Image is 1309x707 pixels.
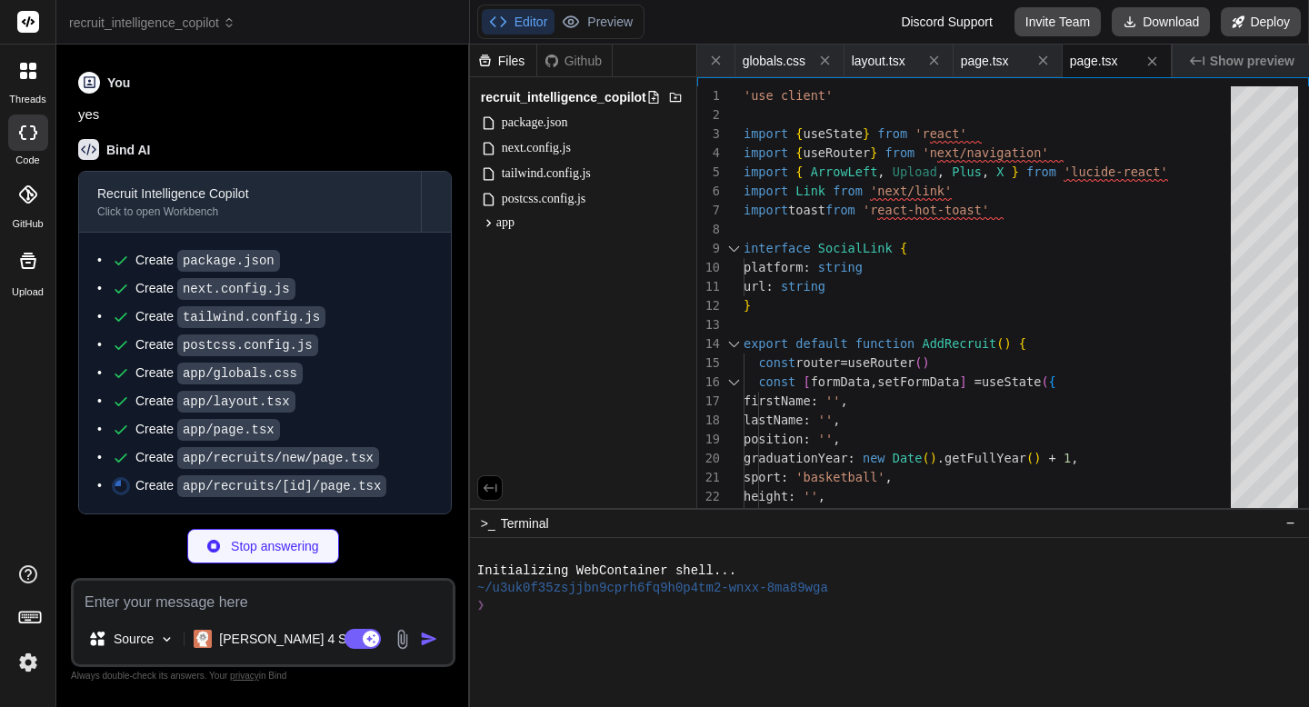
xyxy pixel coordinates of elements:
div: 18 [697,411,720,430]
span: { [795,126,803,141]
img: settings [13,647,44,678]
span: : [788,489,795,503]
div: 16 [697,373,720,392]
div: 6 [697,182,720,201]
div: 20 [697,449,720,468]
span: Show preview [1210,52,1294,70]
span: 'react' [914,126,966,141]
div: Click to open Workbench [97,204,403,219]
span: = [840,355,847,370]
span: , [1071,451,1078,465]
code: tailwind.config.js [177,306,325,328]
span: tailwind.config.js [500,163,593,184]
span: ( [922,451,929,465]
div: 2 [697,105,720,124]
label: threads [9,92,45,107]
span: postcss.config.js [500,188,588,210]
div: Create [135,392,295,411]
div: 5 [697,163,720,182]
div: 23 [697,506,720,525]
span: ArrowLeft [810,164,877,179]
label: Upload [12,284,44,300]
span: { [795,145,803,160]
p: Stop answering [231,537,319,555]
img: icon [420,630,438,648]
div: 19 [697,430,720,449]
div: Click to collapse the range. [722,334,745,353]
span: layout.tsx [852,52,905,70]
span: , [818,489,825,503]
span: Link [795,184,825,198]
span: { [795,164,803,179]
span: ) [1034,451,1041,465]
div: 15 [697,353,720,373]
span: , [877,164,884,179]
span: : [781,470,788,484]
span: , [937,164,944,179]
span: '' [818,432,833,446]
span: : [803,432,810,446]
span: , [884,470,892,484]
span: Upload [892,164,936,179]
span: ( [996,336,1004,351]
div: Discord Support [890,7,1003,36]
span: 'lucide-react' [1064,164,1168,179]
code: app/page.tsx [177,419,280,441]
span: } [870,145,877,160]
span: useState [803,126,862,141]
code: next.config.js [177,278,295,300]
span: package.json [500,112,570,134]
code: app/layout.tsx [177,391,295,413]
span: next.config.js [500,137,573,159]
span: '' [818,413,833,427]
span: const [758,355,795,370]
p: yes [78,105,452,125]
div: Files [470,52,536,70]
div: Create [135,448,379,467]
button: Deploy [1221,7,1301,36]
span: { [1019,336,1026,351]
div: 17 [697,392,720,411]
span: setFormData [877,374,959,389]
span: url [744,279,766,294]
div: Create [135,335,318,354]
div: 9 [697,239,720,258]
span: router [795,355,840,370]
span: ( [1026,451,1034,465]
span: sport [744,470,781,484]
div: Create [135,476,386,495]
span: Plus [952,164,982,179]
code: app/recruits/[id]/page.tsx [177,475,386,497]
span: } [1011,164,1018,179]
div: 13 [697,315,720,334]
span: ] [959,374,966,389]
button: Invite Team [1014,7,1101,36]
span: X [996,164,1004,179]
span: , [840,393,847,408]
span: position [744,432,803,446]
code: postcss.config.js [177,334,318,356]
span: SocialLink [818,241,893,255]
span: lastName [744,413,803,427]
span: recruit_intelligence_copilot [481,88,646,106]
div: Github [537,52,612,70]
span: default [795,336,847,351]
span: : [847,451,854,465]
img: attachment [392,629,413,650]
span: '' [803,489,817,503]
div: Create [135,420,280,439]
img: Pick Models [159,632,175,647]
div: 22 [697,487,720,506]
span: page.tsx [1070,52,1118,70]
span: function [855,336,914,351]
span: const [758,374,795,389]
span: privacy [230,671,259,681]
span: from [825,203,855,217]
div: 14 [697,334,720,353]
span: Terminal [501,514,549,533]
span: interface [744,241,811,255]
span: } [744,298,751,313]
p: [PERSON_NAME] 4 S.. [219,630,354,648]
span: ) [1004,336,1011,351]
div: 21 [697,468,720,487]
